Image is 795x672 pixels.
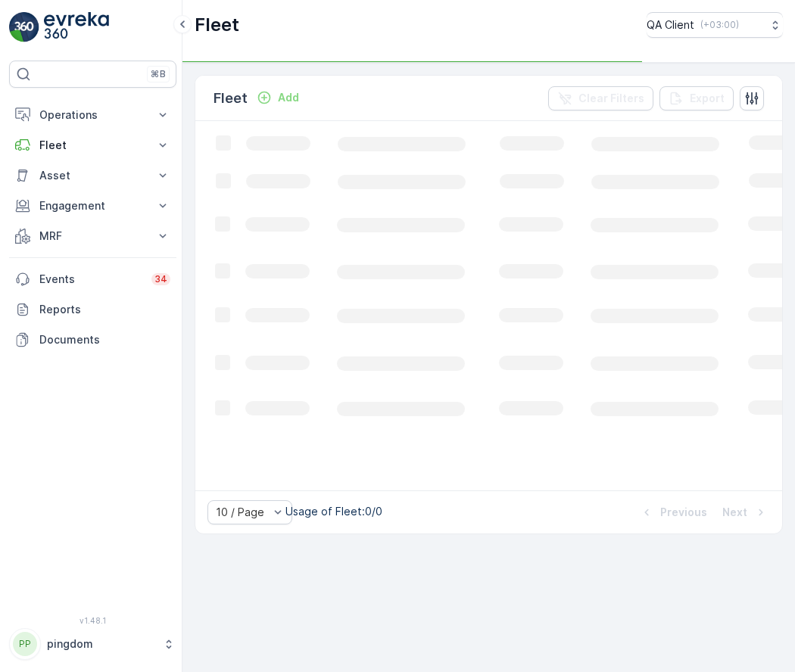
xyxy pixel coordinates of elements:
[9,100,176,130] button: Operations
[9,12,39,42] img: logo
[9,221,176,251] button: MRF
[9,130,176,160] button: Fleet
[251,89,305,107] button: Add
[154,273,167,285] p: 34
[39,198,146,213] p: Engagement
[700,19,739,31] p: ( +03:00 )
[647,17,694,33] p: QA Client
[195,13,239,37] p: Fleet
[690,91,725,106] p: Export
[9,264,176,294] a: Events34
[39,229,146,244] p: MRF
[9,191,176,221] button: Engagement
[9,325,176,355] a: Documents
[285,504,382,519] p: Usage of Fleet : 0/0
[647,12,783,38] button: QA Client(+03:00)
[278,90,299,105] p: Add
[47,636,155,652] p: pingdom
[638,503,709,521] button: Previous
[39,138,146,153] p: Fleet
[722,505,747,520] p: Next
[9,628,176,660] button: PPpingdom
[39,302,170,317] p: Reports
[39,332,170,347] p: Documents
[9,160,176,191] button: Asset
[39,272,142,287] p: Events
[578,91,644,106] p: Clear Filters
[548,86,653,110] button: Clear Filters
[214,88,248,109] p: Fleet
[151,68,166,80] p: ⌘B
[721,503,770,521] button: Next
[44,12,109,42] img: logo_light-DOdMpM7g.png
[659,86,734,110] button: Export
[9,294,176,325] a: Reports
[13,632,37,656] div: PP
[660,505,707,520] p: Previous
[9,616,176,625] span: v 1.48.1
[39,107,146,123] p: Operations
[39,168,146,183] p: Asset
